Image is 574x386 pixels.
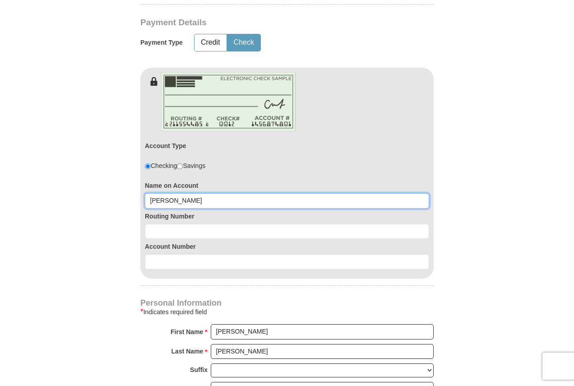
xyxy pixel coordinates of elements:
[145,161,205,170] div: Checking Savings
[190,363,208,376] strong: Suffix
[171,326,203,338] strong: First Name
[140,39,183,47] h5: Payment Type
[194,34,227,51] button: Credit
[161,72,296,131] img: check-en.png
[140,18,370,28] h3: Payment Details
[145,212,429,221] label: Routing Number
[227,34,260,51] button: Check
[145,141,186,150] label: Account Type
[171,345,204,358] strong: Last Name
[145,181,429,190] label: Name on Account
[145,242,429,251] label: Account Number
[140,299,434,307] h4: Personal Information
[140,307,434,317] div: Indicates required field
